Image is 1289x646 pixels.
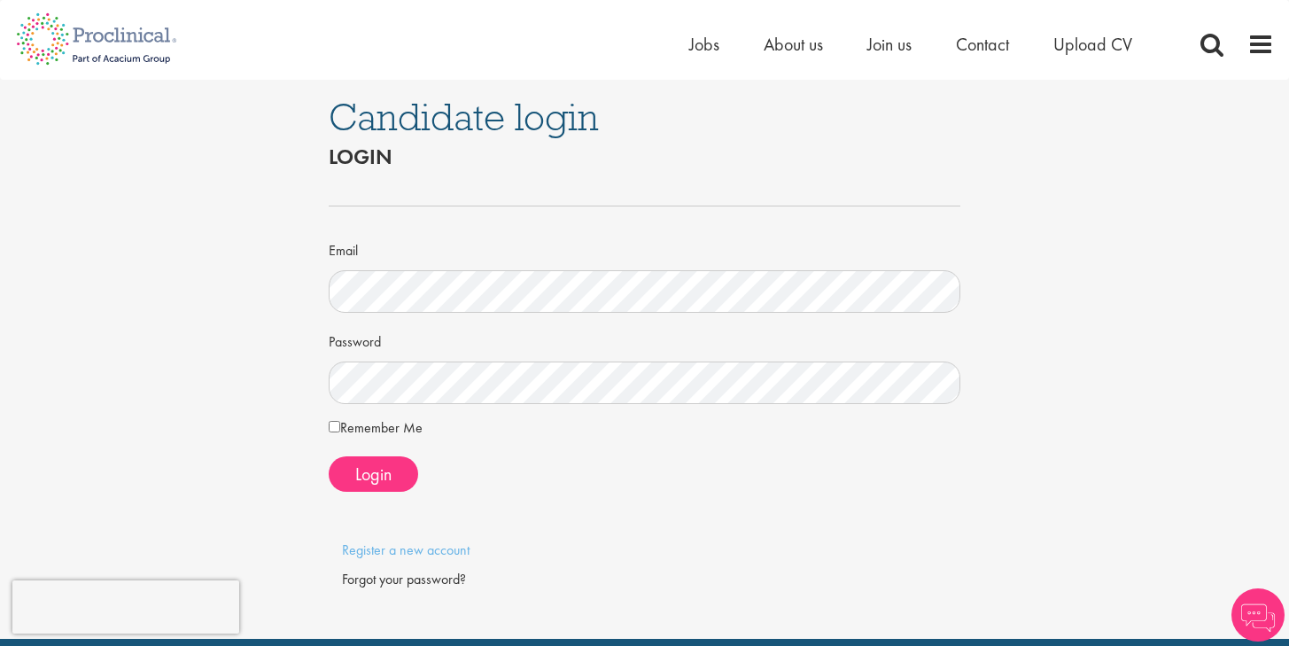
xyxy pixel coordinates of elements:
label: Remember Me [329,417,423,439]
a: Upload CV [1053,33,1132,56]
button: Login [329,456,418,492]
a: Jobs [689,33,719,56]
div: Forgot your password? [342,570,947,590]
a: Register a new account [342,541,470,559]
img: Chatbot [1231,588,1285,642]
a: Contact [956,33,1009,56]
label: Password [329,326,381,353]
span: Candidate login [329,93,599,141]
a: Join us [867,33,912,56]
a: About us [764,33,823,56]
iframe: reCAPTCHA [12,580,239,634]
h2: Login [329,145,960,168]
label: Email [329,235,358,261]
span: Login [355,463,392,486]
input: Remember Me [329,421,340,432]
